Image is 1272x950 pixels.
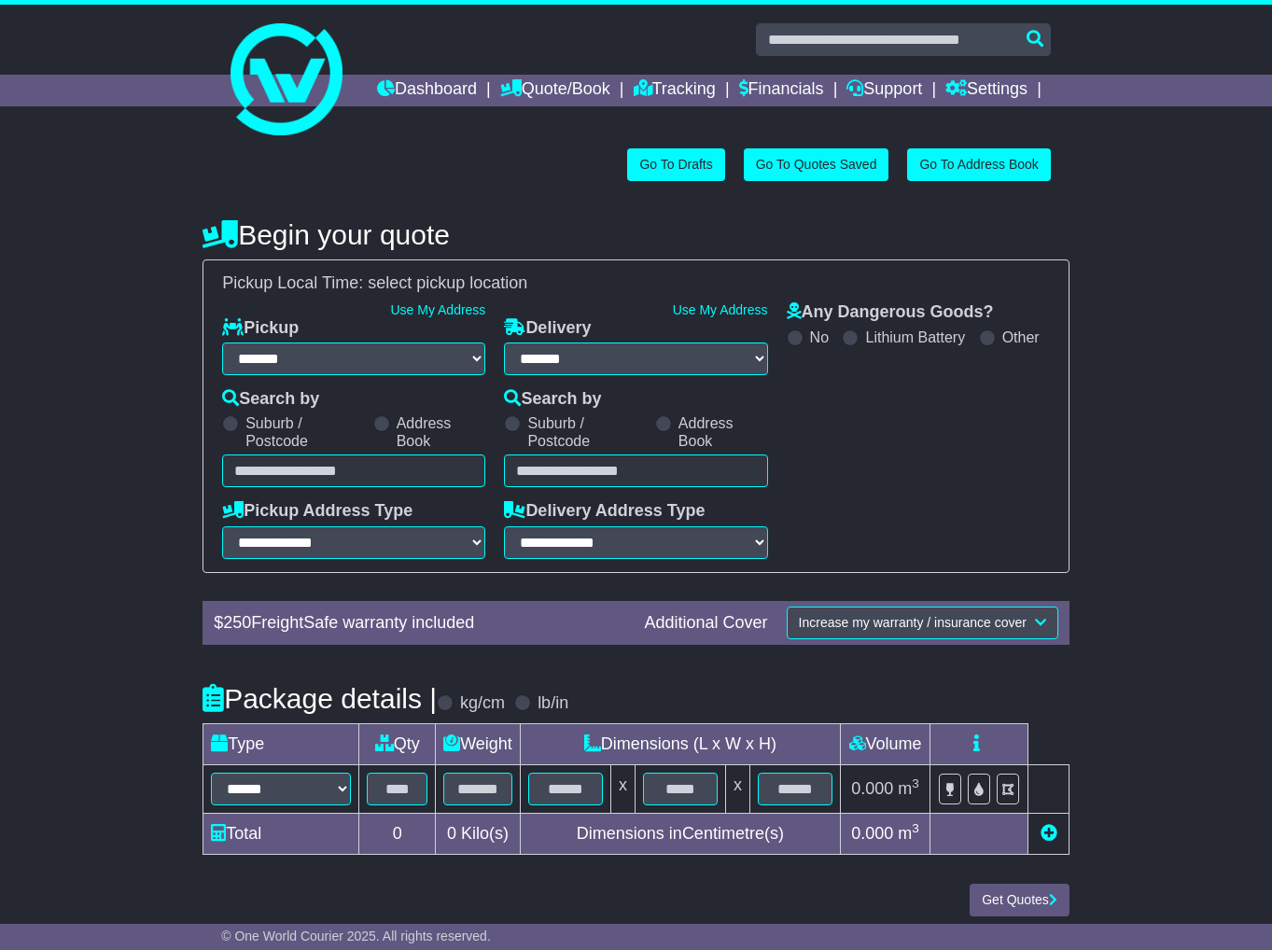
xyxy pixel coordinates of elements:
sup: 3 [912,821,919,835]
td: Kilo(s) [436,814,521,855]
a: Use My Address [390,302,485,317]
a: Go To Quotes Saved [744,148,889,181]
label: Other [1002,328,1040,346]
a: Use My Address [673,302,768,317]
span: 250 [223,613,251,632]
a: Settings [945,75,1027,106]
td: Total [203,814,359,855]
td: x [610,765,635,814]
td: x [725,765,749,814]
label: Search by [222,389,319,410]
label: Any Dangerous Goods? [787,302,994,323]
label: Delivery Address Type [504,501,705,522]
label: kg/cm [460,693,505,714]
label: Pickup Address Type [222,501,412,522]
button: Increase my warranty / insurance cover [787,607,1058,639]
a: Quote/Book [500,75,610,106]
label: Lithium Battery [865,328,965,346]
td: Dimensions (L x W x H) [520,724,840,765]
td: Qty [359,724,436,765]
sup: 3 [912,776,919,790]
td: 0 [359,814,436,855]
a: Go To Address Book [907,148,1050,181]
span: 0 [447,824,456,843]
a: Add new item [1041,824,1057,843]
button: Get Quotes [970,884,1069,916]
h4: Package details | [203,683,437,714]
a: Financials [739,75,824,106]
div: $ FreightSafe warranty included [204,613,635,634]
a: Support [846,75,922,106]
span: select pickup location [368,273,527,292]
h4: Begin your quote [203,219,1069,250]
label: Search by [504,389,601,410]
td: Weight [436,724,521,765]
a: Tracking [634,75,716,106]
label: Address Book [397,414,486,450]
a: Dashboard [377,75,477,106]
label: lb/in [538,693,568,714]
span: © One World Courier 2025. All rights reserved. [221,929,491,943]
div: Additional Cover [636,613,777,634]
span: 0.000 [851,824,893,843]
label: Suburb / Postcode [245,414,363,450]
a: Go To Drafts [627,148,724,181]
span: m [898,779,919,798]
td: Type [203,724,359,765]
label: Delivery [504,318,591,339]
td: Volume [840,724,930,765]
div: Pickup Local Time: [213,273,1059,294]
span: 0.000 [851,779,893,798]
td: Dimensions in Centimetre(s) [520,814,840,855]
label: Suburb / Postcode [527,414,645,450]
label: Pickup [222,318,299,339]
label: No [810,328,829,346]
label: Address Book [678,414,768,450]
span: Increase my warranty / insurance cover [799,615,1027,630]
span: m [898,824,919,843]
